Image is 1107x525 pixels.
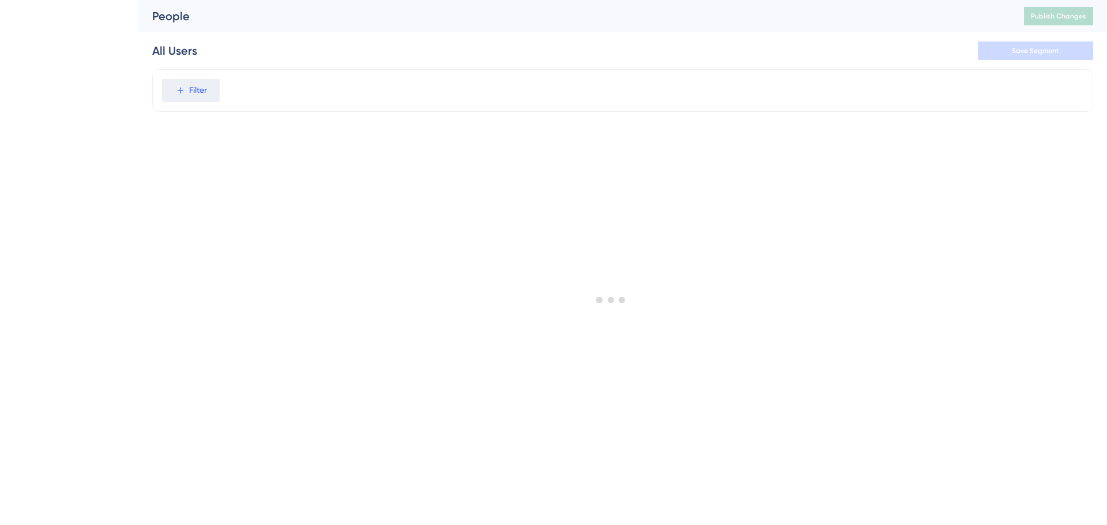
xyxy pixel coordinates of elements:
span: Save Segment [1012,46,1059,55]
button: Save Segment [978,41,1093,60]
div: All Users [152,43,197,59]
span: Publish Changes [1031,12,1086,21]
button: Publish Changes [1024,7,1093,25]
div: People [152,8,995,24]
